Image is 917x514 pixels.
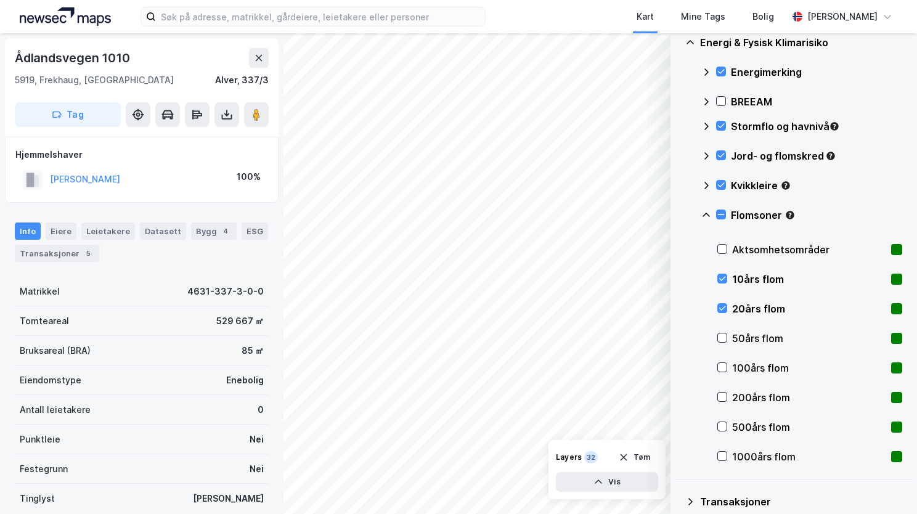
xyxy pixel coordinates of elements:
[219,225,232,237] div: 4
[731,94,902,109] div: BREEAM
[187,284,264,299] div: 4631-337-3-0-0
[250,462,264,476] div: Nei
[825,150,836,161] div: Tooltip anchor
[216,314,264,328] div: 529 667 ㎡
[700,35,902,50] div: Energi & Fysisk Klimarisiko
[15,245,99,262] div: Transaksjoner
[681,9,725,24] div: Mine Tags
[258,402,264,417] div: 0
[82,247,94,259] div: 5
[584,451,598,463] div: 32
[732,420,886,434] div: 500års flom
[237,169,261,184] div: 100%
[250,432,264,447] div: Nei
[732,449,886,464] div: 1000års flom
[15,147,268,162] div: Hjemmelshaver
[732,301,886,316] div: 20års flom
[785,210,796,221] div: Tooltip anchor
[242,343,264,358] div: 85 ㎡
[700,494,902,509] div: Transaksjoner
[193,491,264,506] div: [PERSON_NAME]
[15,102,121,127] button: Tag
[731,208,902,222] div: Flomsoner
[15,73,174,88] div: 5919, Frekhaug, [GEOGRAPHIC_DATA]
[556,472,658,492] button: Vis
[731,119,902,134] div: Stormflo og havnivå
[807,9,878,24] div: [PERSON_NAME]
[15,222,41,240] div: Info
[20,491,55,506] div: Tinglyst
[81,222,135,240] div: Leietakere
[15,48,132,68] div: Ådlandsvegen 1010
[855,455,917,514] iframe: Chat Widget
[20,343,91,358] div: Bruksareal (BRA)
[191,222,237,240] div: Bygg
[731,65,902,80] div: Energimerking
[140,222,186,240] div: Datasett
[556,452,582,462] div: Layers
[226,373,264,388] div: Enebolig
[752,9,774,24] div: Bolig
[732,390,886,405] div: 200års flom
[20,373,81,388] div: Eiendomstype
[20,402,91,417] div: Antall leietakere
[20,462,68,476] div: Festegrunn
[20,284,60,299] div: Matrikkel
[732,331,886,346] div: 50års flom
[732,361,886,375] div: 100års flom
[20,432,60,447] div: Punktleie
[731,149,902,163] div: Jord- og flomskred
[732,272,886,287] div: 10års flom
[156,7,485,26] input: Søk på adresse, matrikkel, gårdeiere, leietakere eller personer
[242,222,268,240] div: ESG
[611,447,658,467] button: Tøm
[780,180,791,191] div: Tooltip anchor
[46,222,76,240] div: Eiere
[732,242,886,257] div: Aktsomhetsområder
[20,314,69,328] div: Tomteareal
[215,73,269,88] div: Alver, 337/3
[637,9,654,24] div: Kart
[829,121,840,132] div: Tooltip anchor
[731,178,902,193] div: Kvikkleire
[20,7,111,26] img: logo.a4113a55bc3d86da70a041830d287a7e.svg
